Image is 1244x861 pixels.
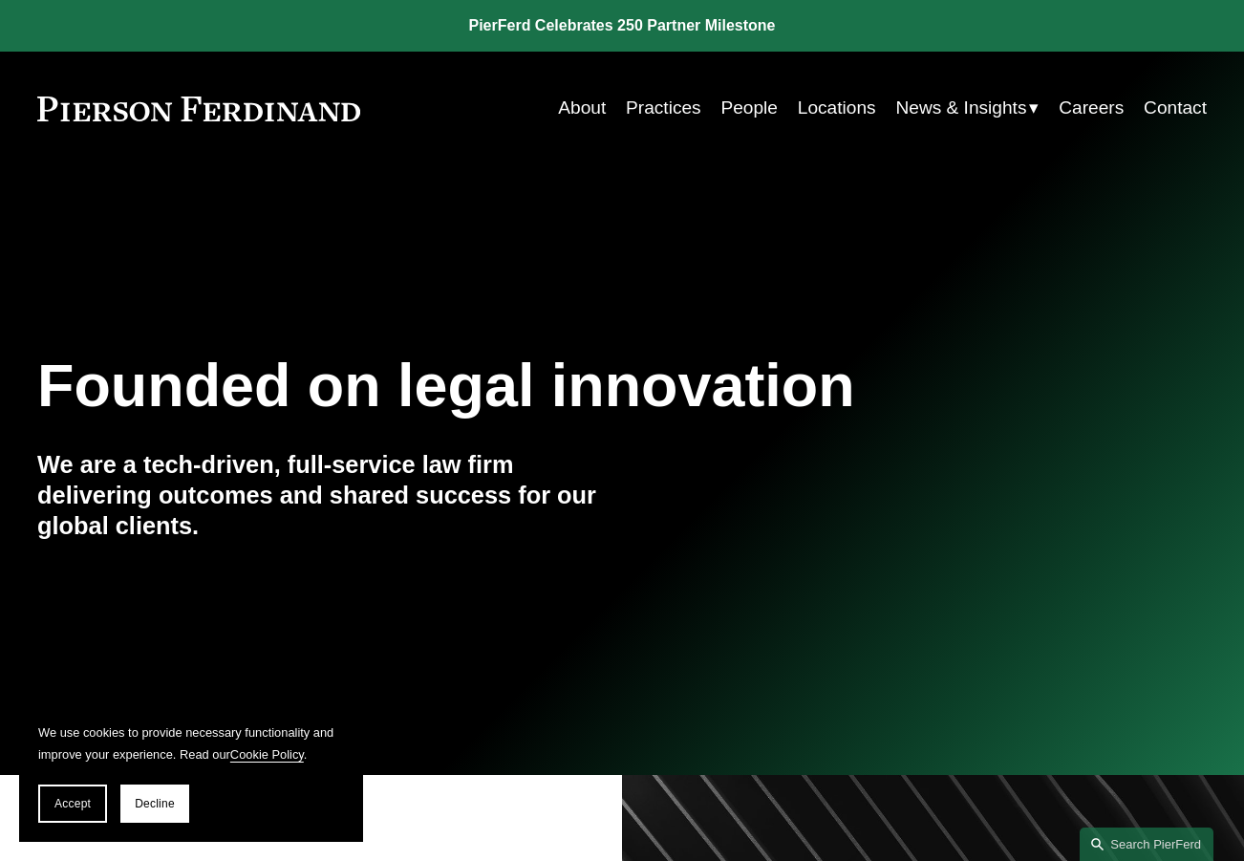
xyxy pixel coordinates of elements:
h4: We are a tech-driven, full-service law firm delivering outcomes and shared success for our global... [37,449,622,542]
a: Practices [626,90,701,126]
button: Decline [120,785,189,823]
span: News & Insights [895,92,1026,124]
button: Accept [38,785,107,823]
a: People [720,90,778,126]
span: Decline [135,797,175,810]
a: Contact [1144,90,1207,126]
span: Accept [54,797,91,810]
a: Careers [1059,90,1124,126]
a: Cookie Policy [230,747,304,762]
a: About [558,90,606,126]
h1: Founded on legal innovation [37,352,1012,420]
a: Search this site [1080,828,1213,861]
p: We use cookies to provide necessary functionality and improve your experience. Read our . [38,721,344,765]
section: Cookie banner [19,702,363,842]
a: Locations [798,90,876,126]
a: folder dropdown [895,90,1039,126]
